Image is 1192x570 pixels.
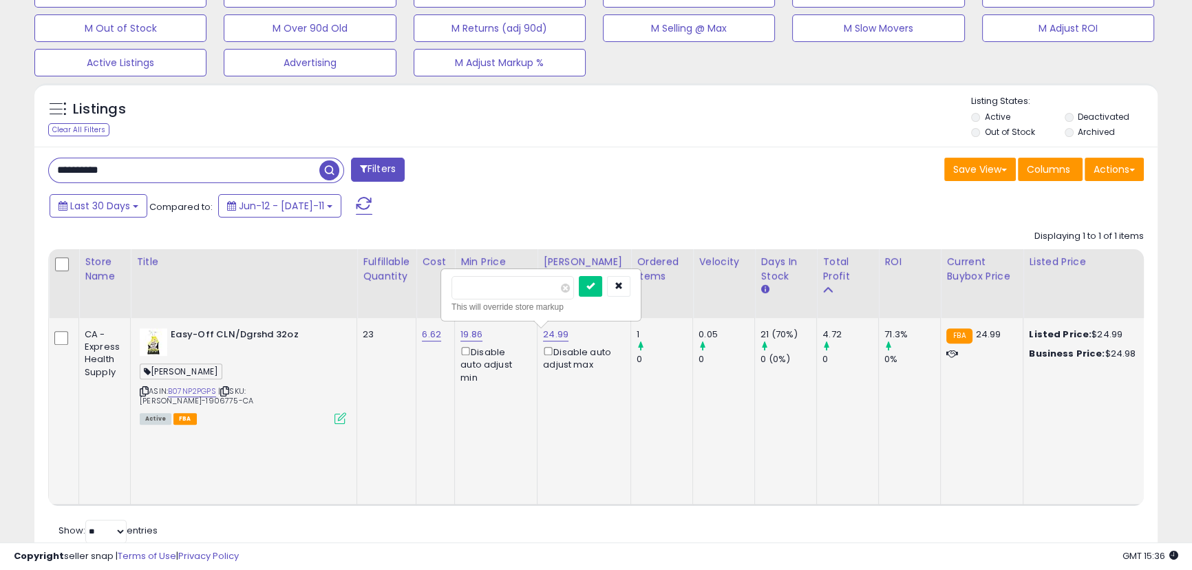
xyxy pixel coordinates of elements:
[460,328,482,341] a: 19.86
[822,255,873,284] div: Total Profit
[224,14,396,42] button: M Over 90d Old
[1029,348,1143,360] div: $24.98
[50,194,147,218] button: Last 30 Days
[760,353,816,366] div: 0 (0%)
[149,200,213,213] span: Compared to:
[14,550,239,563] div: seller snap | |
[460,344,526,384] div: Disable auto adjust min
[70,199,130,213] span: Last 30 Days
[168,386,216,397] a: B07NP2PGPS
[792,14,964,42] button: M Slow Movers
[543,328,568,341] a: 24.99
[699,328,754,341] div: 0.05
[140,386,253,406] span: | SKU: [PERSON_NAME]-1906775-CA
[14,549,64,562] strong: Copyright
[1029,328,1092,341] b: Listed Price:
[884,255,935,269] div: ROI
[363,255,410,284] div: Fulfillable Quantity
[984,126,1034,138] label: Out of Stock
[543,255,625,269] div: [PERSON_NAME]
[760,284,769,296] small: Days In Stock.
[1029,328,1143,341] div: $24.99
[173,413,197,425] span: FBA
[760,328,816,341] div: 21 (70%)
[1029,347,1105,360] b: Business Price:
[1018,158,1083,181] button: Columns
[414,14,586,42] button: M Returns (adj 90d)
[218,194,341,218] button: Jun-12 - [DATE]-11
[85,255,125,284] div: Store Name
[984,111,1010,123] label: Active
[85,328,120,379] div: CA - Express Health Supply
[699,255,749,269] div: Velocity
[1027,162,1070,176] span: Columns
[239,199,324,213] span: Jun-12 - [DATE]-11
[178,549,239,562] a: Privacy Policy
[946,255,1017,284] div: Current Buybox Price
[884,353,940,366] div: 0%
[1029,255,1148,269] div: Listed Price
[34,49,206,76] button: Active Listings
[760,255,811,284] div: Days In Stock
[1085,158,1144,181] button: Actions
[140,328,346,423] div: ASIN:
[976,328,1001,341] span: 24.99
[944,158,1016,181] button: Save View
[1078,111,1129,123] label: Deactivated
[699,353,754,366] div: 0
[460,255,531,269] div: Min Price
[822,353,878,366] div: 0
[136,255,351,269] div: Title
[140,363,222,379] span: [PERSON_NAME]
[363,328,405,341] div: 23
[971,95,1158,108] p: Listing States:
[422,328,441,341] a: 6.62
[637,328,692,341] div: 1
[34,14,206,42] button: M Out of Stock
[946,328,972,344] small: FBA
[451,300,630,314] div: This will override store markup
[224,49,396,76] button: Advertising
[171,328,338,345] b: Easy-Off CLN/Dgrshd 32oz
[140,328,167,356] img: 41A2hcKXHNL._SL40_.jpg
[414,49,586,76] button: M Adjust Markup %
[884,328,940,341] div: 71.3%
[637,255,687,284] div: Ordered Items
[1034,230,1144,243] div: Displaying 1 to 1 of 1 items
[140,413,171,425] span: All listings currently available for purchase on Amazon
[982,14,1154,42] button: M Adjust ROI
[48,123,109,136] div: Clear All Filters
[118,549,176,562] a: Terms of Use
[73,100,126,119] h5: Listings
[351,158,405,182] button: Filters
[422,255,449,269] div: Cost
[822,328,878,341] div: 4.72
[543,344,620,371] div: Disable auto adjust max
[1122,549,1178,562] span: 2025-08-11 15:36 GMT
[637,353,692,366] div: 0
[1078,126,1115,138] label: Archived
[58,524,158,537] span: Show: entries
[603,14,775,42] button: M Selling @ Max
